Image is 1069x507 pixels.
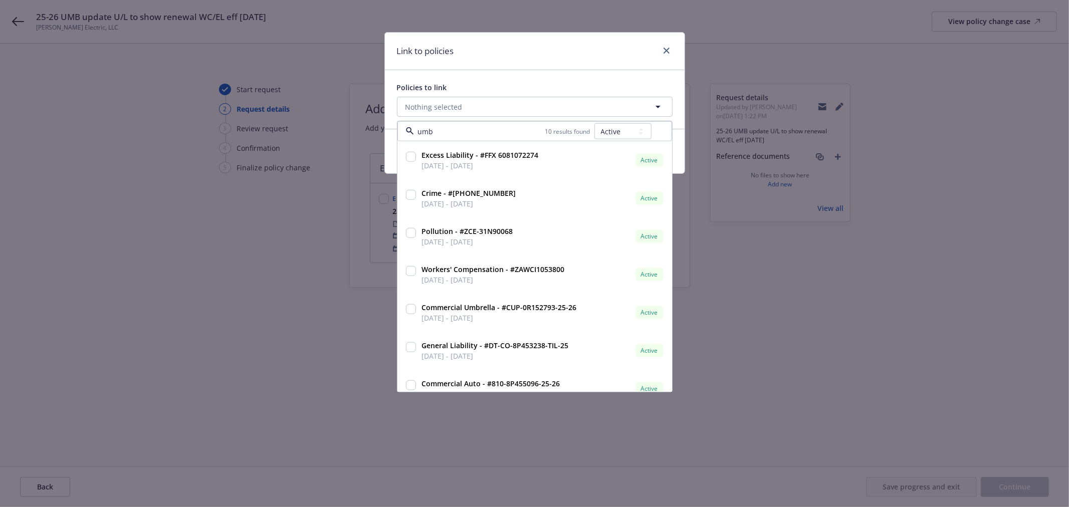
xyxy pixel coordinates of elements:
a: close [661,45,673,57]
button: Nothing selected [397,97,673,117]
strong: Commercial Auto - #810-8P455096-25-26 [422,379,560,388]
strong: Excess Liability - #FFX 6081072274 [422,150,539,160]
input: Filter by keyword [414,126,545,137]
span: Active [639,346,660,355]
span: Active [639,270,660,279]
span: [DATE] - [DATE] [422,313,577,323]
strong: Crime - #[PHONE_NUMBER] [422,188,516,198]
strong: Pollution - #ZCE-31N90068 [422,226,513,236]
span: Active [639,308,660,317]
strong: General Liability - #DT-CO-8P453238-TIL-25 [422,341,569,350]
span: [DATE] - [DATE] [422,275,565,285]
span: [DATE] - [DATE] [422,160,539,171]
h1: Link to policies [397,45,454,58]
strong: Commercial Umbrella - #CUP-0R152793-25-26 [422,303,577,312]
span: Active [639,384,660,393]
span: Policies to link [397,83,447,92]
span: [DATE] - [DATE] [422,351,569,361]
span: Active [639,156,660,165]
strong: Workers' Compensation - #ZAWCI1053800 [422,265,565,274]
span: [DATE] - [DATE] [422,236,513,247]
span: 10 results found [545,127,590,136]
span: Nothing selected [405,102,463,112]
span: Active [639,194,660,203]
span: [DATE] - [DATE] [422,198,516,209]
span: Active [639,232,660,241]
